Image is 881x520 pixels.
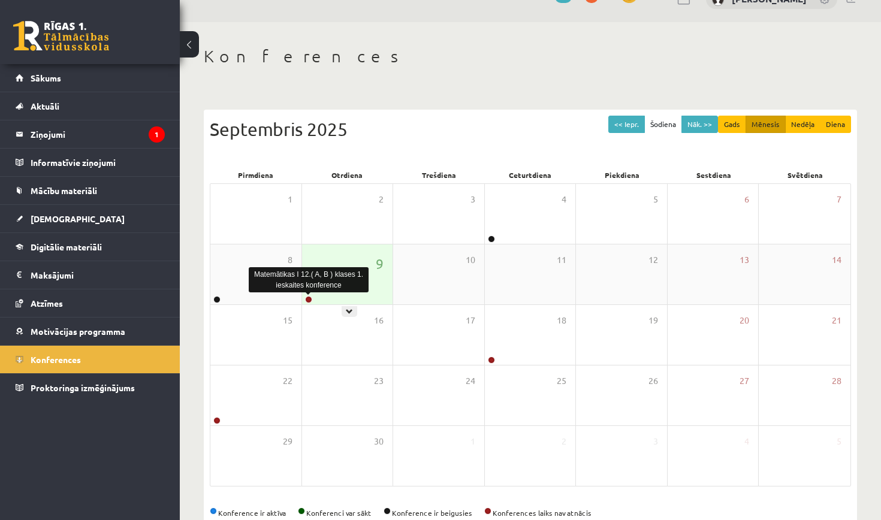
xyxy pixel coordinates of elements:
div: Pirmdiena [210,167,301,183]
button: << Iepr. [608,116,645,133]
span: 18 [557,314,566,327]
h1: Konferences [204,46,857,66]
span: Motivācijas programma [31,326,125,337]
legend: Informatīvie ziņojumi [31,149,165,176]
span: 9 [376,253,384,274]
span: 23 [374,374,384,388]
span: 16 [374,314,384,327]
a: [DEMOGRAPHIC_DATA] [16,205,165,232]
legend: Ziņojumi [31,120,165,148]
span: 12 [648,253,658,267]
span: [DEMOGRAPHIC_DATA] [31,213,125,224]
button: Gads [718,116,746,133]
span: 22 [283,374,292,388]
legend: Maksājumi [31,261,165,289]
span: 4 [744,435,749,448]
div: Matemātikas I 12.( A, B ) klases 1. ieskaites konference [249,267,369,292]
span: 11 [557,253,566,267]
div: Piekdiena [576,167,668,183]
i: 1 [149,126,165,143]
div: Svētdiena [759,167,851,183]
span: 25 [557,374,566,388]
span: 3 [470,193,475,206]
a: Rīgas 1. Tālmācības vidusskola [13,21,109,51]
span: 19 [648,314,658,327]
a: Konferences [16,346,165,373]
div: Otrdiena [301,167,393,183]
span: 2 [562,435,566,448]
span: 20 [740,314,749,327]
div: Septembris 2025 [210,116,851,143]
span: 30 [374,435,384,448]
span: 2 [379,193,384,206]
a: Informatīvie ziņojumi [16,149,165,176]
span: Atzīmes [31,298,63,309]
button: Mēnesis [746,116,786,133]
div: Ceturtdiena [485,167,577,183]
a: Mācību materiāli [16,177,165,204]
div: Trešdiena [393,167,485,183]
a: Atzīmes [16,289,165,317]
span: Proktoringa izmēģinājums [31,382,135,393]
span: 29 [283,435,292,448]
button: Šodiena [644,116,682,133]
span: 3 [653,435,658,448]
span: Aktuāli [31,101,59,111]
div: Konference ir aktīva Konferenci var sākt Konference ir beigusies Konferences laiks nav atnācis [210,507,851,518]
span: Digitālie materiāli [31,241,102,252]
span: 15 [283,314,292,327]
span: Konferences [31,354,81,365]
a: Digitālie materiāli [16,233,165,261]
span: 4 [562,193,566,206]
a: Motivācijas programma [16,318,165,345]
a: Proktoringa izmēģinājums [16,374,165,401]
span: 14 [832,253,841,267]
button: Nāk. >> [681,116,718,133]
span: 17 [466,314,475,327]
span: 10 [466,253,475,267]
span: 1 [288,193,292,206]
span: 21 [832,314,841,327]
span: 26 [648,374,658,388]
div: Sestdiena [668,167,759,183]
a: Ziņojumi1 [16,120,165,148]
span: 6 [744,193,749,206]
a: Aktuāli [16,92,165,120]
button: Diena [820,116,851,133]
span: 27 [740,374,749,388]
span: Sākums [31,72,61,83]
span: 7 [837,193,841,206]
span: Mācību materiāli [31,185,97,196]
button: Nedēļa [785,116,820,133]
span: 28 [832,374,841,388]
span: 8 [288,253,292,267]
span: 1 [470,435,475,448]
span: 13 [740,253,749,267]
span: 24 [466,374,475,388]
a: Sākums [16,64,165,92]
span: 5 [837,435,841,448]
span: 5 [653,193,658,206]
a: Maksājumi [16,261,165,289]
